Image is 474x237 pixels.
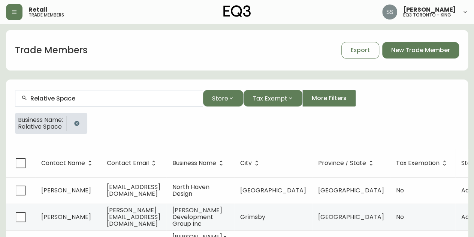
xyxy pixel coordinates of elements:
[172,161,216,165] span: Business Name
[382,4,397,19] img: f1b6f2cda6f3b51f95337c5892ce6799
[203,90,243,106] button: Store
[15,44,88,57] h1: Trade Members
[318,213,384,221] span: [GEOGRAPHIC_DATA]
[28,7,48,13] span: Retail
[30,95,197,102] input: Search
[41,186,91,195] span: [PERSON_NAME]
[172,160,226,166] span: Business Name
[223,5,251,17] img: logo
[41,213,91,221] span: [PERSON_NAME]
[341,42,379,58] button: Export
[403,7,456,13] span: [PERSON_NAME]
[107,161,149,165] span: Contact Email
[318,160,376,166] span: Province / State
[396,213,404,221] span: No
[318,161,366,165] span: Province / State
[41,160,95,166] span: Contact Name
[240,161,252,165] span: City
[243,90,302,106] button: Tax Exempt
[172,206,222,228] span: [PERSON_NAME] Development Group Inc
[391,46,450,54] span: New Trade Member
[403,13,451,17] h5: eq3 toronto - king
[240,186,306,195] span: [GEOGRAPHIC_DATA]
[107,183,160,198] span: [EMAIL_ADDRESS][DOMAIN_NAME]
[18,117,63,123] span: Business Name:
[318,186,384,195] span: [GEOGRAPHIC_DATA]
[302,90,356,106] button: More Filters
[212,94,228,103] span: Store
[382,42,459,58] button: New Trade Member
[351,46,370,54] span: Export
[28,13,64,17] h5: trade members
[312,94,347,102] span: More Filters
[396,160,449,166] span: Tax Exemption
[41,161,85,165] span: Contact Name
[18,123,63,130] span: Relative Space
[240,160,262,166] span: City
[396,161,440,165] span: Tax Exemption
[396,186,404,195] span: No
[107,206,160,228] span: [PERSON_NAME][EMAIL_ADDRESS][DOMAIN_NAME]
[172,183,209,198] span: North Haven Design
[240,213,265,221] span: Grimsby
[253,94,287,103] span: Tax Exempt
[107,160,158,166] span: Contact Email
